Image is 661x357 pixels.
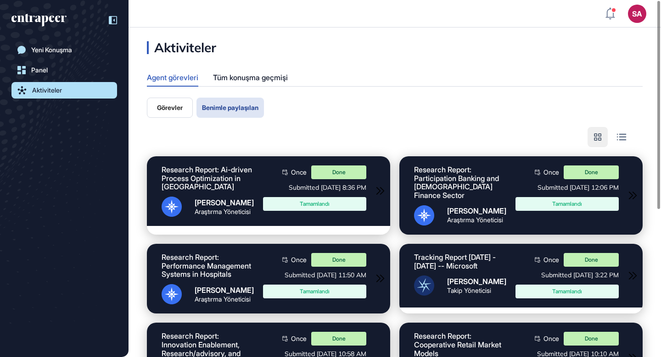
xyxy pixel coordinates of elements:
[31,46,72,54] div: Yeni Konuşma
[11,42,117,58] a: Yeni Konuşma
[447,287,491,294] div: Takip Yöneticisi
[515,184,619,192] div: Submitted [DATE] 12:06 PM
[543,335,559,342] span: Once
[162,253,254,279] div: Research Report: Performance Management Systems in Hospitals
[291,335,307,342] span: Once
[263,184,366,192] div: Submitted [DATE] 8:36 PM
[162,165,254,191] div: Research Report: Ai-driven Process Optimization in Ports
[147,98,193,118] button: Görevler
[195,296,251,302] div: Araştırma Yöneticisi
[263,271,366,280] div: Submitted [DATE] 11:50 AM
[196,98,264,118] button: Benimle paylaşılan
[447,278,506,285] div: [PERSON_NAME]
[11,82,117,99] a: Aktiviteler
[414,253,506,270] div: Tracking Report Jul 20 - Aug 19, 2025 -- Microsoft
[195,199,254,206] div: [PERSON_NAME]
[147,69,198,86] div: Agent görevleri
[31,66,48,74] div: Panel
[32,87,62,94] div: Aktiviteler
[447,217,503,223] div: Araştırma Yöneticisi
[157,104,183,111] span: Görevler
[195,209,251,215] div: Araştırma Yöneticisi
[515,271,619,280] div: Submitted [DATE] 3:22 PM
[11,14,67,27] div: entrapeer-logo
[311,253,366,267] div: Done
[628,5,646,23] button: SA
[564,165,619,179] div: Done
[291,257,307,263] span: Once
[564,253,619,267] div: Done
[270,289,359,294] div: Tamamlandı
[11,62,117,78] a: Panel
[447,207,506,214] div: [PERSON_NAME]
[543,257,559,263] span: Once
[543,169,559,176] span: Once
[311,332,366,346] div: Done
[564,332,619,346] div: Done
[414,165,506,200] div: Research Report: Participation Banking and Islamic Finance Sector
[291,169,307,176] span: Once
[213,69,288,87] div: Tüm konuşma geçmişi
[147,41,216,54] div: Aktiviteler
[311,165,366,179] div: Done
[522,201,612,207] div: Tamamlandı
[195,286,254,294] div: [PERSON_NAME]
[202,104,258,111] span: Benimle paylaşılan
[522,289,612,294] div: Tamamlandı
[270,201,359,207] div: Tamamlandı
